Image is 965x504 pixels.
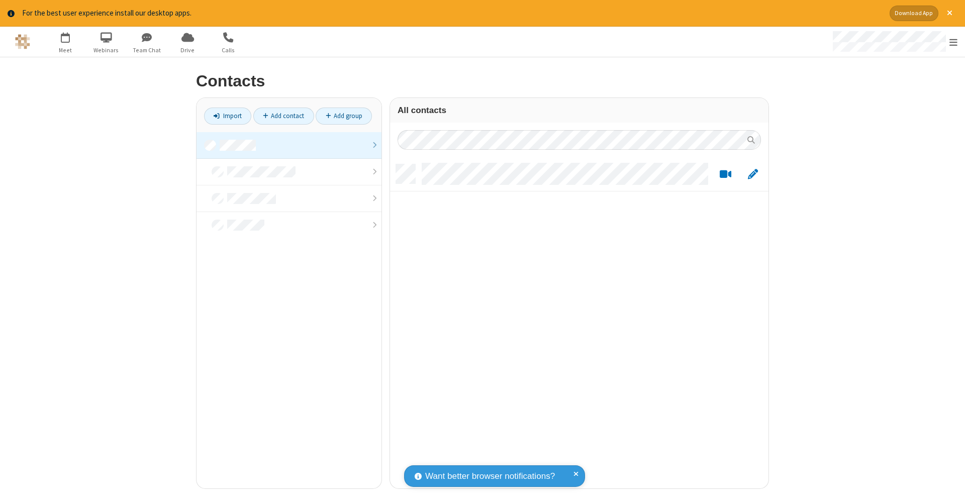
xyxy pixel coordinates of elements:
a: Import [204,108,251,125]
span: Want better browser notifications? [425,470,555,483]
h2: Contacts [196,72,769,90]
span: Drive [169,46,207,55]
button: Edit [743,168,762,180]
span: Webinars [87,46,125,55]
span: Calls [210,46,247,55]
a: Add contact [253,108,314,125]
button: Download App [890,6,938,21]
h3: All contacts [398,106,761,115]
div: grid [390,157,768,489]
a: Add group [316,108,372,125]
button: Close alert [942,6,957,21]
div: For the best user experience install our desktop apps. [22,8,882,19]
div: Open menu [823,27,965,57]
button: Logo [4,27,41,57]
button: Start a video meeting [716,168,735,180]
img: QA Selenium DO NOT DELETE OR CHANGE [15,34,30,49]
span: Meet [47,46,84,55]
span: Team Chat [128,46,166,55]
